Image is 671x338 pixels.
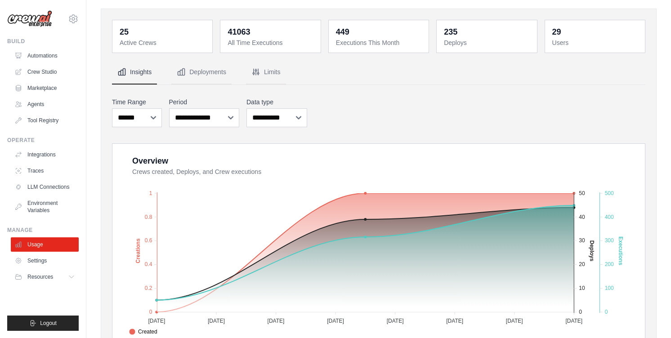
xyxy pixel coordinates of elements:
a: Usage [11,237,79,252]
div: Overview [132,155,168,167]
div: 25 [120,26,129,38]
tspan: [DATE] [506,318,523,324]
a: Environment Variables [11,196,79,218]
tspan: 0 [605,309,608,315]
tspan: 0.2 [145,285,152,291]
tspan: 0.6 [145,237,152,244]
img: Logo [7,10,52,27]
tspan: [DATE] [565,318,582,324]
tspan: [DATE] [208,318,225,324]
div: 29 [552,26,561,38]
dt: Active Crews [120,38,207,47]
div: Build [7,38,79,45]
a: Crew Studio [11,65,79,79]
a: Traces [11,164,79,178]
dt: Deploys [444,38,531,47]
span: Resources [27,273,53,280]
text: Creations [135,238,141,263]
a: Tool Registry [11,113,79,128]
button: Deployments [171,60,232,84]
tspan: 1 [149,190,152,196]
label: Period [169,98,240,107]
tspan: [DATE] [268,318,285,324]
a: Settings [11,253,79,268]
span: Created [129,328,157,336]
tspan: [DATE] [148,318,165,324]
tspan: 20 [579,261,585,267]
div: Manage [7,227,79,234]
div: 235 [444,26,457,38]
label: Time Range [112,98,162,107]
dt: Executions This Month [336,38,423,47]
text: Executions [617,236,624,265]
tspan: 500 [605,190,614,196]
tspan: 0.4 [145,261,152,267]
tspan: 300 [605,237,614,244]
button: Resources [11,270,79,284]
tspan: 50 [579,190,585,196]
a: Automations [11,49,79,63]
tspan: 10 [579,285,585,291]
tspan: [DATE] [446,318,463,324]
div: Operate [7,137,79,144]
div: 449 [336,26,349,38]
tspan: 0.8 [145,214,152,220]
button: Limits [246,60,286,84]
tspan: 30 [579,237,585,244]
span: Logout [40,320,57,327]
a: Marketplace [11,81,79,95]
button: Logout [7,316,79,331]
tspan: [DATE] [387,318,404,324]
tspan: 40 [579,214,585,220]
button: Insights [112,60,157,84]
dt: Crews created, Deploys, and Crew executions [132,167,634,176]
label: Data type [246,98,307,107]
tspan: 100 [605,285,614,291]
tspan: [DATE] [327,318,344,324]
tspan: 0 [149,309,152,315]
a: Agents [11,97,79,111]
tspan: 200 [605,261,614,267]
tspan: 400 [605,214,614,220]
dt: Users [552,38,640,47]
a: Integrations [11,147,79,162]
dt: All Time Executions [228,38,315,47]
a: LLM Connections [11,180,79,194]
tspan: 0 [579,309,582,315]
text: Deploys [589,240,595,262]
div: 41063 [228,26,250,38]
nav: Tabs [112,60,645,84]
